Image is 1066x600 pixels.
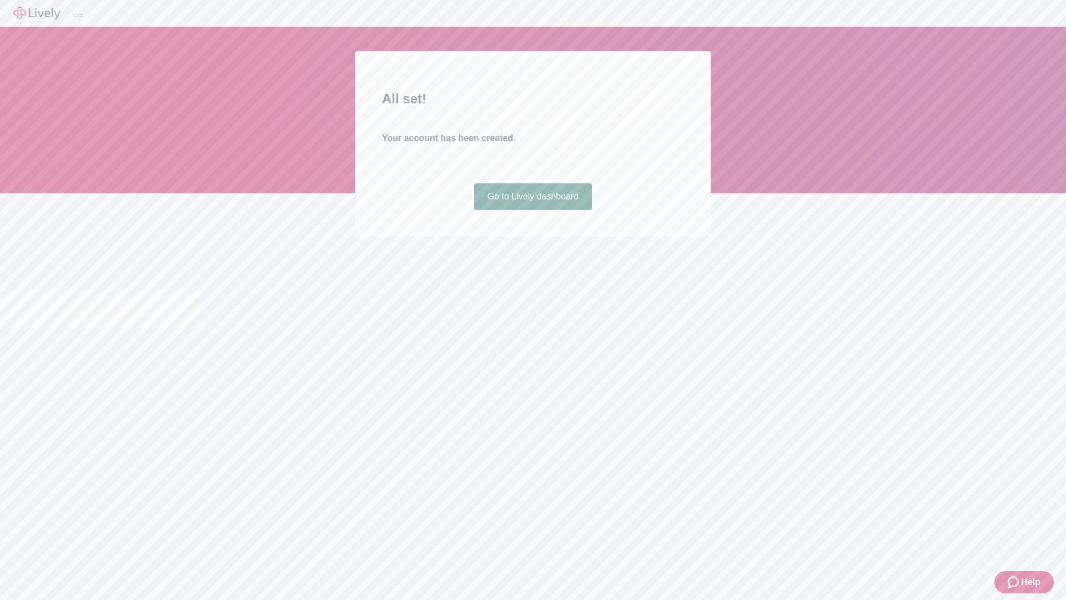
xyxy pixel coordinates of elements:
[994,571,1054,593] button: Zendesk support iconHelp
[1021,576,1040,589] span: Help
[1008,576,1021,589] svg: Zendesk support icon
[13,7,60,20] img: Lively
[474,183,592,210] a: Go to Lively dashboard
[73,14,82,17] button: Log out
[382,132,684,145] h4: Your account has been created.
[382,89,684,109] h2: All set!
